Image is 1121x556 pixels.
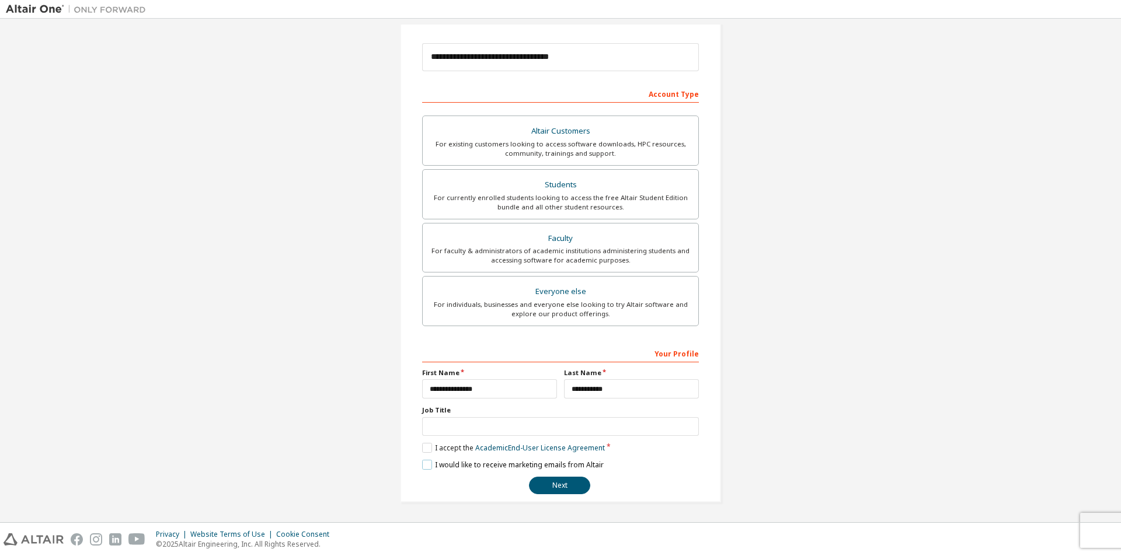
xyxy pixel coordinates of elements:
[422,443,605,453] label: I accept the
[430,300,691,319] div: For individuals, businesses and everyone else looking to try Altair software and explore our prod...
[430,177,691,193] div: Students
[128,533,145,545] img: youtube.svg
[71,533,83,545] img: facebook.svg
[422,460,604,470] label: I would like to receive marketing emails from Altair
[430,123,691,139] div: Altair Customers
[475,443,605,453] a: Academic End-User License Agreement
[6,4,152,15] img: Altair One
[90,533,102,545] img: instagram.svg
[529,477,590,494] button: Next
[109,533,121,545] img: linkedin.svg
[156,539,336,549] p: © 2025 Altair Engineering, Inc. All Rights Reserved.
[430,230,691,247] div: Faculty
[430,193,691,212] div: For currently enrolled students looking to access the free Altair Student Edition bundle and all ...
[564,368,699,377] label: Last Name
[422,84,699,103] div: Account Type
[430,139,691,158] div: For existing customers looking to access software downloads, HPC resources, community, trainings ...
[276,530,336,539] div: Cookie Consent
[190,530,276,539] div: Website Terms of Use
[422,405,699,415] label: Job Title
[156,530,190,539] div: Privacy
[422,344,699,362] div: Your Profile
[422,368,557,377] label: First Name
[4,533,64,545] img: altair_logo.svg
[430,284,691,300] div: Everyone else
[430,246,691,265] div: For faculty & administrators of academic institutions administering students and accessing softwa...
